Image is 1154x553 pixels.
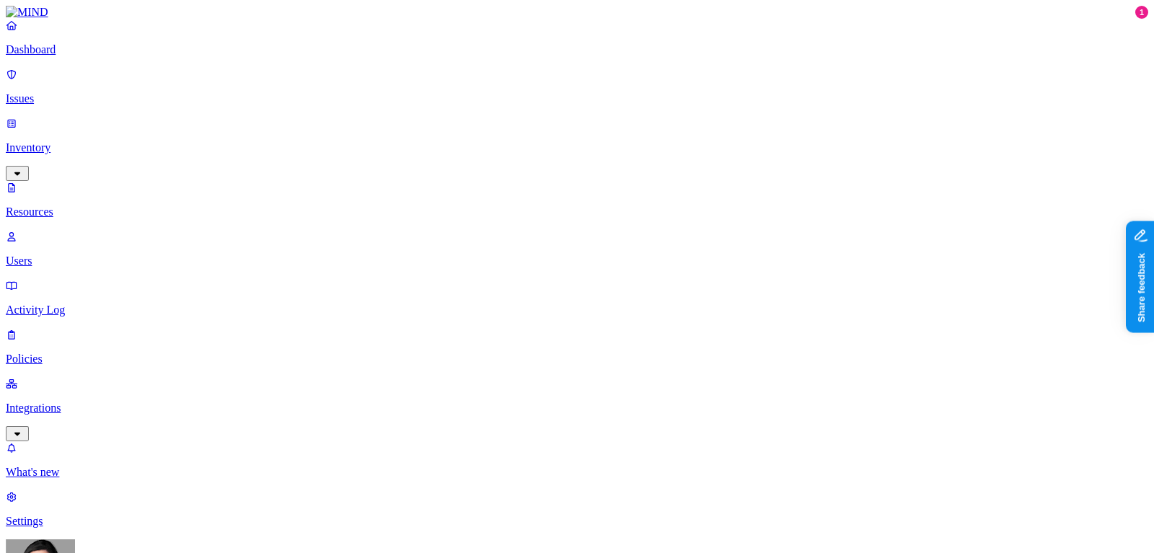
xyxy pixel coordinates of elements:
[6,441,1148,479] a: What's new
[6,304,1148,317] p: Activity Log
[6,19,1148,56] a: Dashboard
[6,6,48,19] img: MIND
[6,328,1148,366] a: Policies
[6,402,1148,415] p: Integrations
[6,353,1148,366] p: Policies
[6,515,1148,528] p: Settings
[6,141,1148,154] p: Inventory
[6,181,1148,218] a: Resources
[6,255,1148,267] p: Users
[6,205,1148,218] p: Resources
[6,6,1148,19] a: MIND
[6,466,1148,479] p: What's new
[6,279,1148,317] a: Activity Log
[6,43,1148,56] p: Dashboard
[6,490,1148,528] a: Settings
[6,377,1148,439] a: Integrations
[6,68,1148,105] a: Issues
[1135,6,1148,19] div: 1
[6,92,1148,105] p: Issues
[6,117,1148,179] a: Inventory
[6,230,1148,267] a: Users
